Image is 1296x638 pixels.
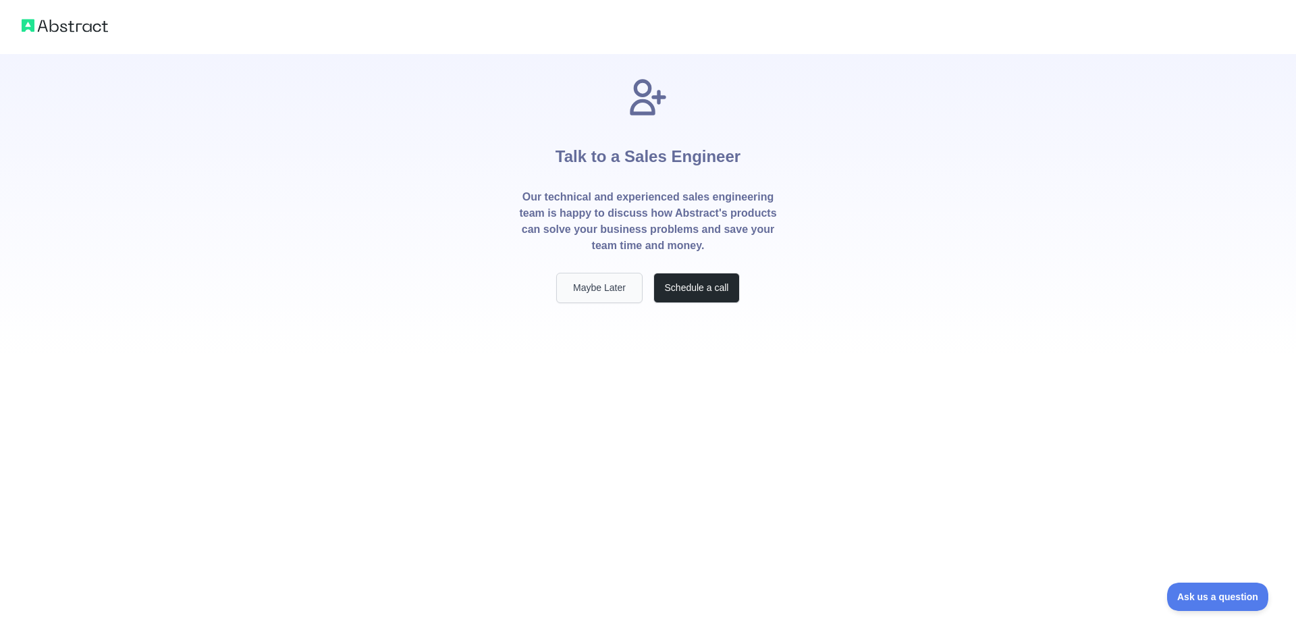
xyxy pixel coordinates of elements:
[653,273,740,303] button: Schedule a call
[22,16,108,35] img: Abstract logo
[556,273,643,303] button: Maybe Later
[518,189,778,254] p: Our technical and experienced sales engineering team is happy to discuss how Abstract's products ...
[556,119,740,189] h1: Talk to a Sales Engineer
[1167,583,1269,611] iframe: Toggle Customer Support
